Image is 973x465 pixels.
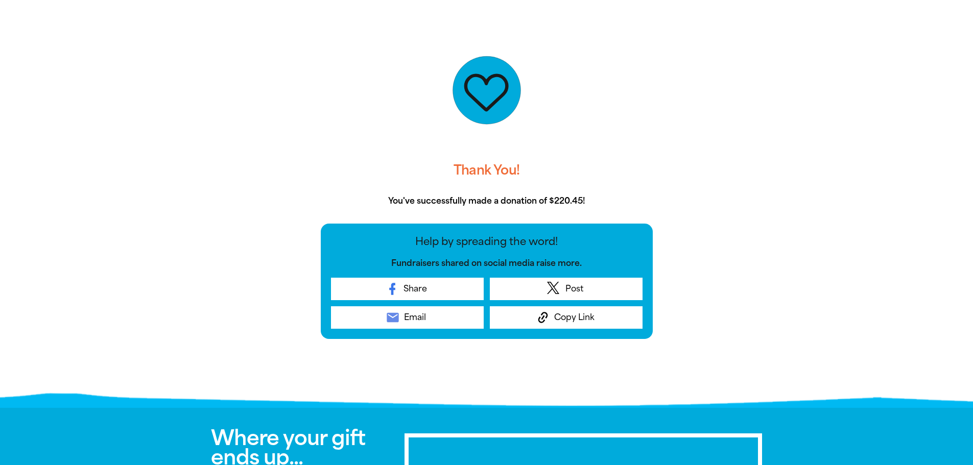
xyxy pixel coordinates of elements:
[321,154,653,187] h3: Thank You!
[404,283,427,295] span: Share
[565,283,583,295] span: Post
[331,306,484,329] a: emailEmail
[331,234,643,249] p: Help by spreading the word!
[331,257,643,270] p: Fundraisers shared on social media raise more.
[554,311,595,324] span: Copy Link
[490,306,643,329] button: Copy Link
[321,195,653,207] p: You've successfully made a donation of $220.45!
[386,310,400,325] i: email
[404,311,426,324] span: Email
[331,278,484,300] a: Share
[490,278,643,300] a: Post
